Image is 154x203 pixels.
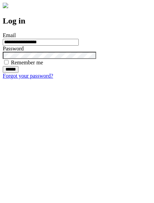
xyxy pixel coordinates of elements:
img: logo-4e3dc11c47720685a147b03b5a06dd966a58ff35d612b21f08c02c0306f2b779.png [3,3,8,8]
a: Forgot your password? [3,73,53,79]
label: Password [3,46,24,51]
label: Remember me [11,60,43,65]
h2: Log in [3,16,151,26]
label: Email [3,32,16,38]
